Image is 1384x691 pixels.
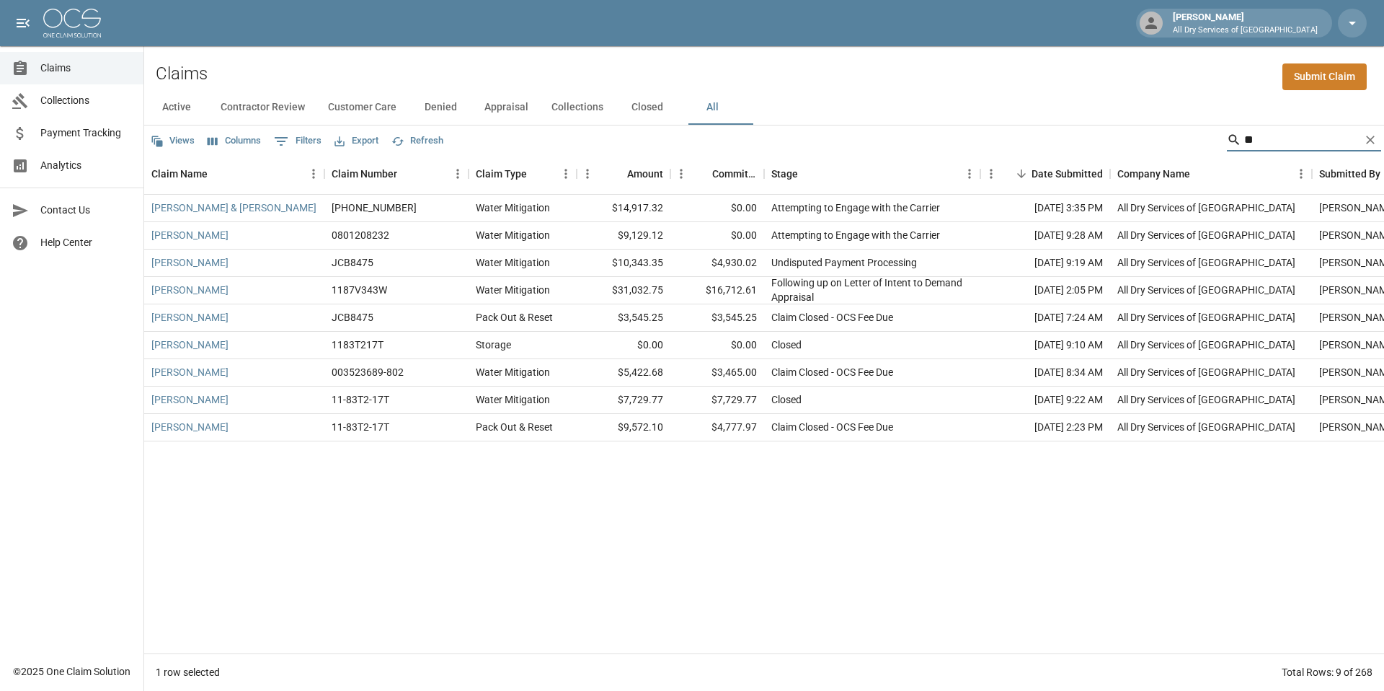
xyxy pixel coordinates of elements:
[980,195,1110,222] div: [DATE] 3:35 PM
[1173,25,1318,37] p: All Dry Services of [GEOGRAPHIC_DATA]
[577,163,598,185] button: Menu
[771,154,798,194] div: Stage
[627,154,663,194] div: Amount
[331,130,382,152] button: Export
[13,664,130,679] div: © 2025 One Claim Solution
[1319,154,1380,194] div: Submitted By
[1359,129,1381,151] button: Clear
[1011,164,1032,184] button: Sort
[332,310,373,325] div: JCB8475
[959,163,980,185] button: Menu
[332,283,387,297] div: 1187V343W
[43,9,101,38] img: ocs-logo-white-transparent.png
[1117,154,1190,194] div: Company Name
[151,365,229,379] a: [PERSON_NAME]
[1117,365,1295,379] div: All Dry Services of Atlanta
[476,201,550,215] div: Water Mitigation
[980,222,1110,250] div: [DATE] 9:28 AM
[476,420,553,434] div: Pack Out & Reset
[577,250,670,277] div: $10,343.35
[771,338,802,352] div: Closed
[1290,163,1312,185] button: Menu
[577,304,670,332] div: $3,545.25
[408,90,473,125] button: Denied
[332,201,417,215] div: 01-009-082254
[397,164,417,184] button: Sort
[332,154,397,194] div: Claim Number
[1282,63,1367,90] a: Submit Claim
[980,277,1110,304] div: [DATE] 2:05 PM
[670,332,764,359] div: $0.00
[980,332,1110,359] div: [DATE] 9:10 AM
[771,310,893,325] div: Claim Closed - OCS Fee Due
[980,154,1110,194] div: Date Submitted
[332,228,389,242] div: 0801208232
[540,90,615,125] button: Collections
[151,420,229,434] a: [PERSON_NAME]
[1117,420,1295,434] div: All Dry Services of Atlanta
[332,365,404,379] div: 003523689-802
[144,90,209,125] button: Active
[40,93,132,108] span: Collections
[151,201,316,215] a: [PERSON_NAME] & [PERSON_NAME]
[615,90,680,125] button: Closed
[577,154,670,194] div: Amount
[771,228,940,242] div: Attempting to Engage with the Carrier
[670,359,764,387] div: $3,465.00
[151,255,229,270] a: [PERSON_NAME]
[151,228,229,242] a: [PERSON_NAME]
[1282,665,1372,679] div: Total Rows: 9 of 268
[771,255,917,270] div: Undisputed Payment Processing
[209,90,316,125] button: Contractor Review
[577,222,670,250] div: $9,129.12
[670,414,764,441] div: $4,777.97
[332,255,373,270] div: JCB8475
[303,163,324,185] button: Menu
[1190,164,1210,184] button: Sort
[316,90,408,125] button: Customer Care
[144,154,324,194] div: Claim Name
[670,195,764,222] div: $0.00
[9,9,37,38] button: open drawer
[1117,338,1295,352] div: All Dry Services of Atlanta
[1117,283,1295,297] div: All Dry Services of Atlanta
[151,338,229,352] a: [PERSON_NAME]
[1110,154,1312,194] div: Company Name
[332,420,389,434] div: 11-83T2-17T
[208,164,228,184] button: Sort
[40,158,132,173] span: Analytics
[476,255,550,270] div: Water Mitigation
[577,195,670,222] div: $14,917.32
[144,90,1384,125] div: dynamic tabs
[1117,392,1295,407] div: All Dry Services of Atlanta
[771,420,893,434] div: Claim Closed - OCS Fee Due
[692,164,712,184] button: Sort
[577,332,670,359] div: $0.00
[1032,154,1103,194] div: Date Submitted
[476,228,550,242] div: Water Mitigation
[764,154,980,194] div: Stage
[670,154,764,194] div: Committed Amount
[147,130,198,152] button: Views
[1227,128,1381,154] div: Search
[670,250,764,277] div: $4,930.02
[980,163,1002,185] button: Menu
[151,154,208,194] div: Claim Name
[670,277,764,304] div: $16,712.61
[1117,255,1295,270] div: All Dry Services of Atlanta
[151,392,229,407] a: [PERSON_NAME]
[40,61,132,76] span: Claims
[980,387,1110,414] div: [DATE] 9:22 AM
[670,304,764,332] div: $3,545.25
[1117,228,1295,242] div: All Dry Services of Atlanta
[670,163,692,185] button: Menu
[1117,310,1295,325] div: All Dry Services of Atlanta
[151,283,229,297] a: [PERSON_NAME]
[712,154,757,194] div: Committed Amount
[527,164,547,184] button: Sort
[156,63,208,84] h2: Claims
[469,154,577,194] div: Claim Type
[476,338,511,352] div: Storage
[388,130,447,152] button: Refresh
[555,163,577,185] button: Menu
